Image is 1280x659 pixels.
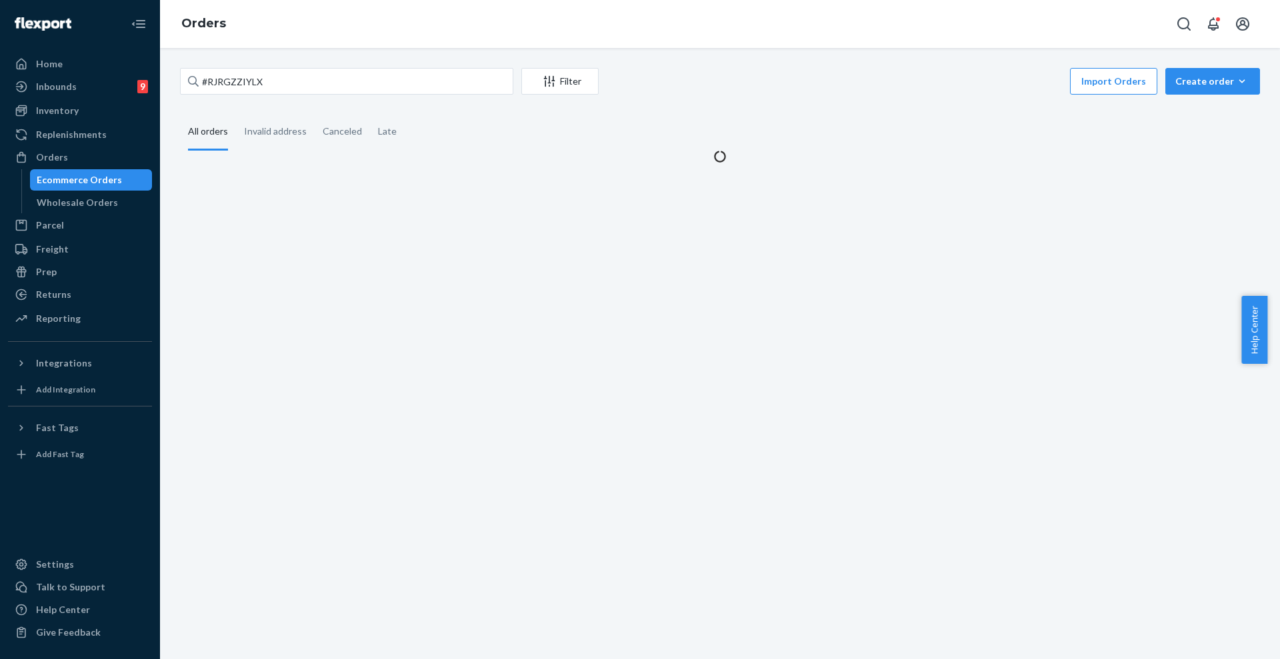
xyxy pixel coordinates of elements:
div: Orders [36,151,68,164]
button: Import Orders [1070,68,1157,95]
a: Orders [8,147,152,168]
button: Filter [521,68,599,95]
div: Inventory [36,104,79,117]
div: Invalid address [244,114,307,149]
div: Freight [36,243,69,256]
div: Settings [36,558,74,571]
div: Home [36,57,63,71]
button: Create order [1165,68,1260,95]
button: Open Search Box [1171,11,1197,37]
div: Reporting [36,312,81,325]
div: Create order [1175,75,1250,88]
img: Flexport logo [15,17,71,31]
button: Fast Tags [8,417,152,438]
div: Talk to Support [36,580,105,594]
a: Freight [8,239,152,260]
div: Integrations [36,356,92,370]
button: Open account menu [1229,11,1256,37]
a: Inventory [8,100,152,121]
a: Reporting [8,308,152,329]
div: Add Integration [36,384,95,395]
a: Orders [181,16,226,31]
div: Late [378,114,397,149]
div: Canceled [323,114,362,149]
div: All orders [188,114,228,151]
div: Add Fast Tag [36,448,84,460]
div: Prep [36,265,57,279]
div: Wholesale Orders [37,196,118,209]
a: Replenishments [8,124,152,145]
a: Settings [8,554,152,575]
a: Add Integration [8,379,152,400]
a: Talk to Support [8,576,152,598]
button: Help Center [1241,296,1267,364]
a: Help Center [8,599,152,620]
div: Fast Tags [36,421,79,434]
div: Ecommerce Orders [37,173,122,187]
div: Give Feedback [36,626,101,639]
button: Close Navigation [125,11,152,37]
button: Give Feedback [8,622,152,643]
ol: breadcrumbs [171,5,237,43]
div: Filter [522,75,598,88]
a: Home [8,53,152,75]
input: Search orders [180,68,513,95]
div: Help Center [36,603,90,616]
div: 9 [137,80,148,93]
a: Inbounds9 [8,76,152,97]
div: Inbounds [36,80,77,93]
a: Returns [8,284,152,305]
a: Prep [8,261,152,283]
a: Parcel [8,215,152,236]
button: Integrations [8,352,152,374]
button: Open notifications [1200,11,1227,37]
div: Replenishments [36,128,107,141]
div: Returns [36,288,71,301]
a: Ecommerce Orders [30,169,153,191]
a: Wholesale Orders [30,192,153,213]
div: Parcel [36,219,64,232]
a: Add Fast Tag [8,444,152,465]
